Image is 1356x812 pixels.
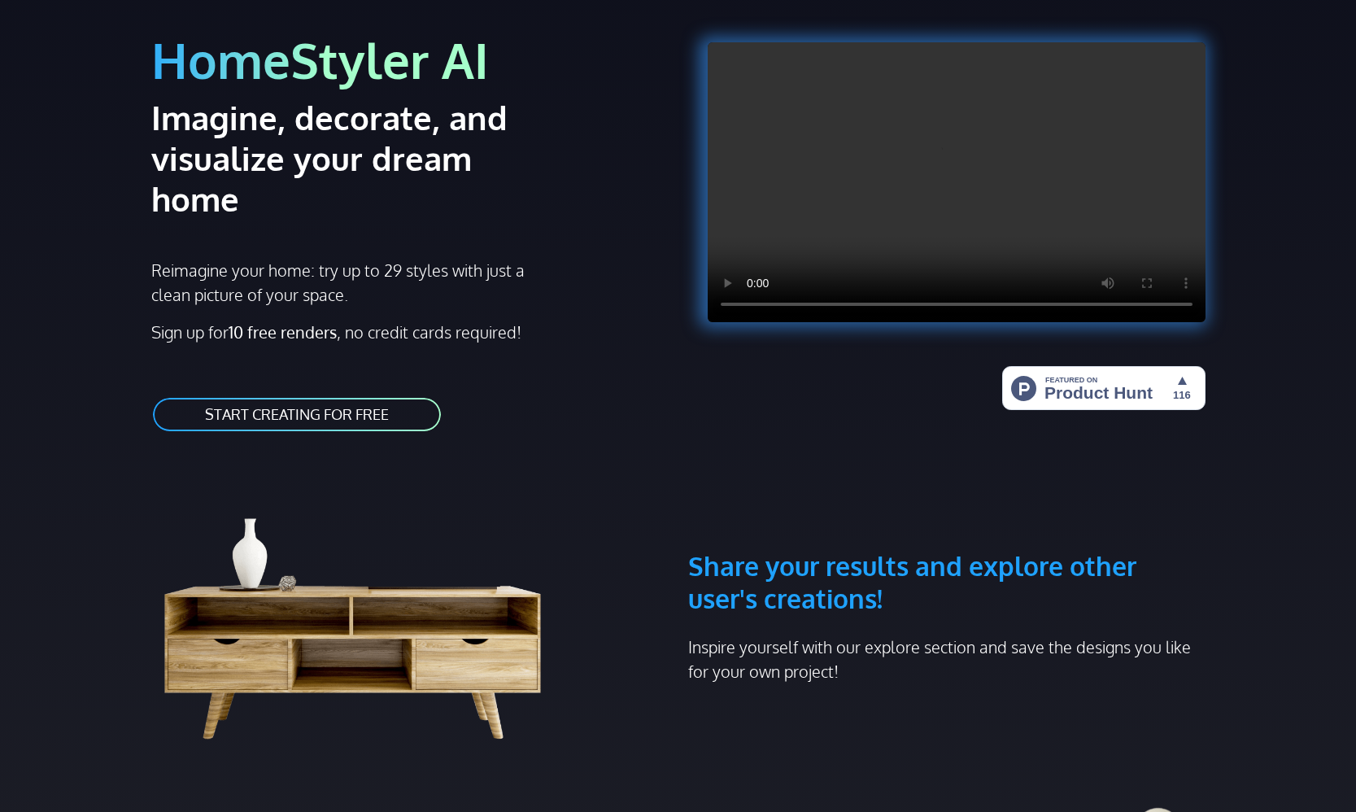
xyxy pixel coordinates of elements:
[229,321,337,343] strong: 10 free renders
[151,97,565,219] h2: Imagine, decorate, and visualize your dream home
[151,29,669,90] h1: HomeStyler AI
[151,258,539,307] p: Reimagine your home: try up to 29 styles with just a clean picture of your space.
[151,320,669,344] p: Sign up for , no credit cards required!
[688,472,1206,615] h3: Share your results and explore other user's creations!
[151,472,579,749] img: living room cabinet
[1002,366,1206,410] img: HomeStyler AI - Interior Design Made Easy: One Click to Your Dream Home | Product Hunt
[688,635,1206,683] p: Inspire yourself with our explore section and save the designs you like for your own project!
[151,396,443,433] a: START CREATING FOR FREE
